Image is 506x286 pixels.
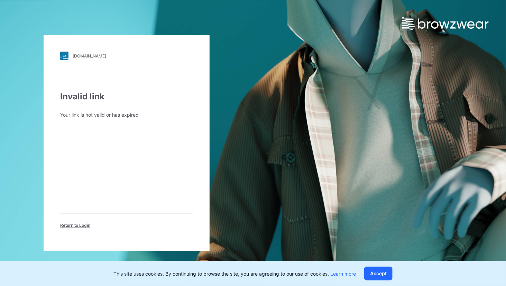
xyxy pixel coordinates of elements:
span: Return to Login [60,222,90,229]
div: Invalid link [60,90,193,103]
p: This site uses cookies. By continuing to browse the site, you are agreeing to our use of cookies. [113,270,356,277]
div: Your link is not valid or has expired [60,111,193,118]
img: stylezone-logo.562084cfcfab977791bfbf7441f1a819.svg [60,52,68,60]
img: browzwear-logo.e42bd6dac1945053ebaf764b6aa21510.svg [402,17,489,30]
a: [DOMAIN_NAME] [60,52,193,60]
div: [DOMAIN_NAME] [73,53,106,59]
a: Learn more [330,271,356,277]
button: Accept [364,267,393,280]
